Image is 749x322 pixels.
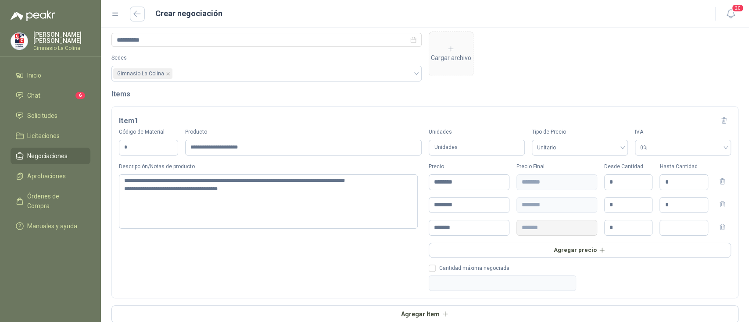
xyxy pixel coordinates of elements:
a: Negociaciones [11,148,90,164]
div: Unidades [429,140,525,156]
span: 0% [640,141,726,154]
label: IVA [635,128,731,136]
span: 20 [731,4,744,12]
button: Agregar precio [429,243,731,258]
span: Inicio [27,71,41,80]
span: Unitario [537,141,623,154]
a: Aprobaciones [11,168,90,184]
h2: Items [111,88,738,99]
img: Logo peakr [11,11,55,21]
div: Hasta Cantidad [659,163,708,171]
span: Chat [27,91,40,100]
span: Negociaciones [27,151,68,161]
p: [PERSON_NAME] [PERSON_NAME] [33,32,90,44]
button: 20 [723,6,738,22]
label: Descripción/Notas de producto [119,163,422,171]
label: Sedes [111,54,422,62]
div: Desde Cantidad [604,163,653,171]
a: Órdenes de Compra [11,188,90,214]
label: Código de Material [119,128,178,136]
a: Solicitudes [11,107,90,124]
span: Cantidad máxima negociada [436,265,513,271]
span: Aprobaciones [27,171,66,181]
span: 6 [75,92,85,99]
span: Licitaciones [27,131,60,141]
a: Chat6 [11,87,90,104]
label: Producto [185,128,422,136]
h3: Item 1 [119,115,138,127]
a: Inicio [11,67,90,84]
span: close [166,71,170,76]
label: Unidades [429,128,525,136]
a: Licitaciones [11,127,90,144]
div: Cargar archivo [431,45,471,63]
a: Manuales y ayuda [11,218,90,234]
span: Solicitudes [27,111,57,120]
span: Órdenes de Compra [27,191,82,211]
div: Precio Final [516,163,597,171]
label: Tipo de Precio [532,128,628,136]
h1: Crear negociación [155,7,222,20]
span: Gimnasio La Colina [113,68,172,79]
img: Company Logo [11,33,28,50]
span: Manuales y ayuda [27,221,77,231]
span: Gimnasio La Colina [117,69,164,78]
div: Precio [429,163,509,171]
p: Gimnasio La Colina [33,46,90,51]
